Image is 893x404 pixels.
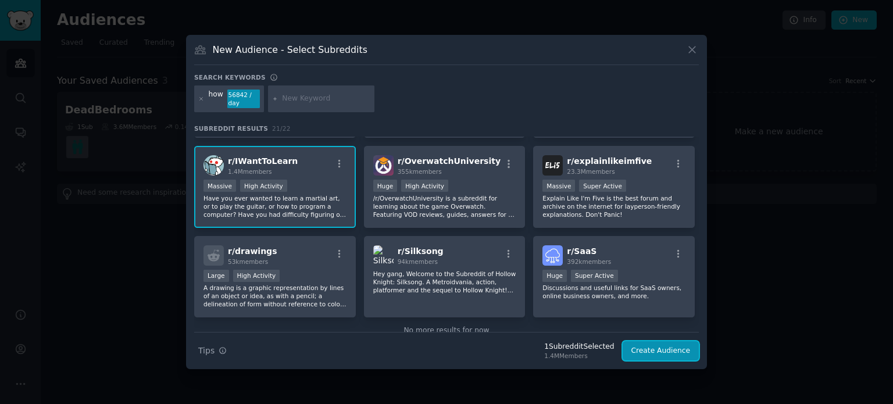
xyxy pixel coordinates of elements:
p: Have you ever wanted to learn a martial art, or to play the guitar, or how to program a computer?... [203,194,347,219]
div: 1.4M Members [544,352,614,360]
span: Subreddit Results [194,124,268,133]
span: 53k members [228,258,268,265]
span: r/ Silksong [398,246,444,256]
div: High Activity [233,270,280,282]
div: Huge [542,270,567,282]
span: 23.3M members [567,168,615,175]
p: Explain Like I'm Five is the best forum and archive on the internet for layperson-friendly explan... [542,194,685,219]
span: 392k members [567,258,611,265]
img: OverwatchUniversity [373,155,394,176]
img: Silksong [373,245,394,266]
div: Massive [203,180,236,192]
h3: New Audience - Select Subreddits [213,44,367,56]
div: High Activity [401,180,448,192]
div: Massive [542,180,575,192]
p: Discussions and useful links for SaaS owners, online business owners, and more. [542,284,685,300]
div: High Activity [240,180,287,192]
img: explainlikeimfive [542,155,563,176]
button: Create Audience [623,341,699,361]
div: Super Active [571,270,618,282]
span: r/ drawings [228,246,277,256]
div: how [209,90,223,108]
div: Huge [373,180,398,192]
p: A drawing is a graphic representation by lines of an object or idea, as with a pencil; a delineat... [203,284,347,308]
div: 56842 / day [227,90,260,108]
div: 1 Subreddit Selected [544,342,614,352]
button: Tips [194,341,231,361]
span: r/ SaaS [567,246,596,256]
span: 1.4M members [228,168,272,175]
span: r/ explainlikeimfive [567,156,652,166]
p: /r/OverwatchUniversity is a subreddit for learning about the game Overwatch. Featuring VOD review... [373,194,516,219]
span: r/ OverwatchUniversity [398,156,501,166]
img: SaaS [542,245,563,266]
div: Large [203,270,229,282]
img: IWantToLearn [203,155,224,176]
input: New Keyword [282,94,370,104]
h3: Search keywords [194,73,266,81]
p: Hey gang, Welcome to the Subreddit of Hollow Knight: Silksong. A Metroidvania, action, platformer... [373,270,516,294]
div: Super Active [579,180,626,192]
div: No more results for now [194,326,699,336]
span: Tips [198,345,215,357]
span: 94k members [398,258,438,265]
span: 21 / 22 [272,125,291,132]
span: 355k members [398,168,442,175]
span: r/ IWantToLearn [228,156,298,166]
